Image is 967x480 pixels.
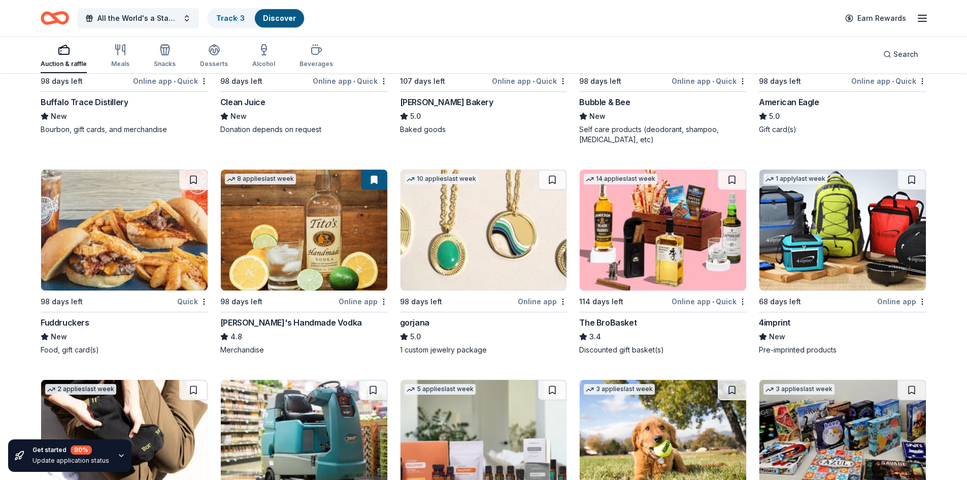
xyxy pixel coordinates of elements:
[263,14,296,22] a: Discover
[759,345,926,355] div: Pre-imprinted products
[220,75,262,87] div: 98 days left
[41,124,208,135] div: Bourbon, gift cards, and merchandise
[133,75,208,87] div: Online app Quick
[492,75,567,87] div: Online app Quick
[579,296,623,308] div: 114 days left
[177,295,208,308] div: Quick
[41,345,208,355] div: Food, gift card(s)
[400,296,442,308] div: 98 days left
[410,331,421,343] span: 5.0
[220,124,388,135] div: Donation depends on request
[230,110,247,122] span: New
[339,295,388,308] div: Online app
[200,40,228,73] button: Desserts
[207,8,305,28] button: Track· 3Discover
[299,40,333,73] button: Beverages
[579,316,637,329] div: The BroBasket
[41,60,87,68] div: Auction & raffle
[220,316,362,329] div: [PERSON_NAME]'s Handmade Vodka
[763,384,835,395] div: 3 applies last week
[589,110,606,122] span: New
[759,170,926,291] img: Image for 4imprint
[299,60,333,68] div: Beverages
[230,331,242,343] span: 4.8
[71,445,92,455] div: 80 %
[875,44,926,65] button: Search
[313,75,388,87] div: Online app Quick
[216,14,245,22] a: Track· 3
[41,75,83,87] div: 98 days left
[220,345,388,355] div: Merchandise
[111,60,129,68] div: Meals
[759,316,790,329] div: 4imprint
[839,9,912,27] a: Earn Rewards
[400,96,493,108] div: [PERSON_NAME] Bakery
[41,296,83,308] div: 98 days left
[579,124,747,145] div: Self care products (deodorant, shampoo, [MEDICAL_DATA], etc)
[200,60,228,68] div: Desserts
[154,60,176,68] div: Snacks
[759,96,819,108] div: American Eagle
[51,331,67,343] span: New
[672,295,747,308] div: Online app Quick
[759,296,801,308] div: 68 days left
[579,96,630,108] div: Bubble & Bee
[252,60,275,68] div: Alcohol
[712,298,714,306] span: •
[97,12,179,24] span: All the World's a Stage - Winter Gala
[225,174,296,184] div: 8 applies last week
[892,77,894,85] span: •
[32,457,109,465] div: Update application status
[252,40,275,73] button: Alcohol
[851,75,926,87] div: Online app Quick
[77,8,199,28] button: All the World's a Stage - Winter Gala
[220,296,262,308] div: 98 days left
[41,316,89,329] div: Fuddruckers
[759,124,926,135] div: Gift card(s)
[111,40,129,73] button: Meals
[579,345,747,355] div: Discounted gift basket(s)
[221,170,387,291] img: Image for Tito's Handmade Vodka
[877,295,926,308] div: Online app
[759,169,926,355] a: Image for 4imprint1 applylast week68 days leftOnline app4imprintNewPre-imprinted products
[220,169,388,355] a: Image for Tito's Handmade Vodka8 applieslast week98 days leftOnline app[PERSON_NAME]'s Handmade V...
[580,170,746,291] img: Image for The BroBasket
[41,6,69,30] a: Home
[353,77,355,85] span: •
[400,169,568,355] a: Image for gorjana10 applieslast week98 days leftOnline appgorjana5.01 custom jewelry package
[174,77,176,85] span: •
[41,96,128,108] div: Buffalo Trace Distillery
[672,75,747,87] div: Online app Quick
[769,331,785,343] span: New
[584,384,655,395] div: 3 applies last week
[589,331,601,343] span: 3.4
[712,77,714,85] span: •
[154,40,176,73] button: Snacks
[41,40,87,73] button: Auction & raffle
[518,295,567,308] div: Online app
[584,174,657,184] div: 14 applies last week
[579,169,747,355] a: Image for The BroBasket14 applieslast week114 days leftOnline app•QuickThe BroBasket3.4Discounted...
[41,169,208,355] a: Image for Fuddruckers 98 days leftQuickFuddruckersNewFood, gift card(s)
[410,110,421,122] span: 5.0
[532,77,535,85] span: •
[400,316,429,329] div: gorjana
[51,110,67,122] span: New
[41,170,208,291] img: Image for Fuddruckers
[45,384,116,395] div: 2 applies last week
[579,75,621,87] div: 98 days left
[763,174,827,184] div: 1 apply last week
[400,345,568,355] div: 1 custom jewelry package
[400,75,445,87] div: 107 days left
[401,170,567,291] img: Image for gorjana
[759,75,801,87] div: 98 days left
[893,48,918,60] span: Search
[220,96,265,108] div: Clean Juice
[405,384,476,395] div: 5 applies last week
[400,124,568,135] div: Baked goods
[32,445,109,455] div: Get started
[405,174,478,184] div: 10 applies last week
[769,110,780,122] span: 5.0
